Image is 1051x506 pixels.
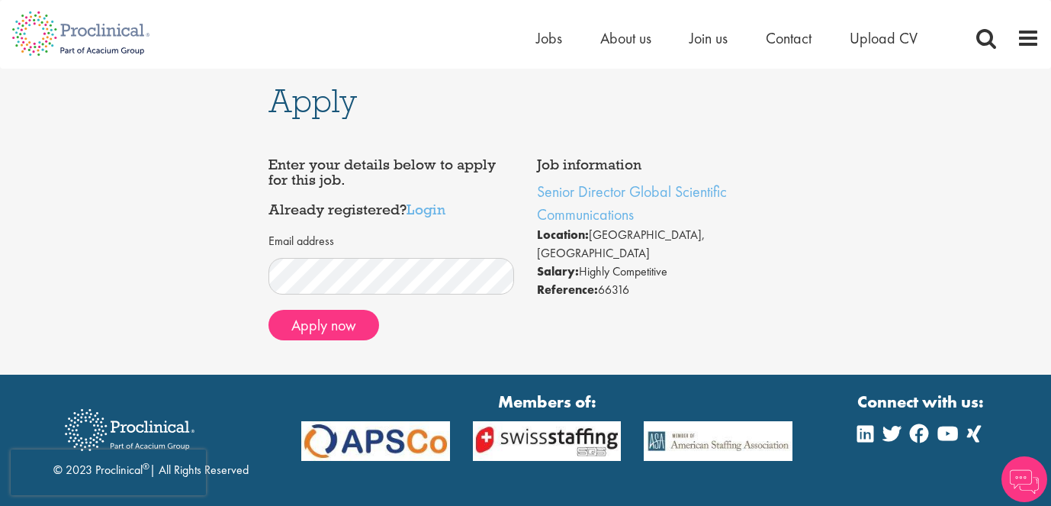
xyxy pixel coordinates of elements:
[600,28,651,48] a: About us
[407,200,445,218] a: Login
[537,281,783,299] li: 66316
[632,421,804,460] img: APSCo
[53,398,249,479] div: © 2023 Proclinical | All Rights Reserved
[1001,456,1047,502] img: Chatbot
[53,398,206,462] img: Proclinical Recruitment
[537,263,579,279] strong: Salary:
[537,157,783,172] h4: Job information
[766,28,812,48] a: Contact
[850,28,918,48] a: Upload CV
[689,28,728,48] a: Join us
[461,421,633,460] img: APSCo
[537,226,783,263] li: [GEOGRAPHIC_DATA], [GEOGRAPHIC_DATA]
[537,227,589,243] strong: Location:
[268,233,334,250] label: Email address
[11,450,206,495] iframe: reCAPTCHA
[301,390,792,414] strong: Members of:
[857,390,987,414] strong: Connect with us:
[537,182,727,224] a: Senior Director Global Scientific Communications
[268,80,357,121] span: Apply
[268,157,514,218] h4: Enter your details below to apply for this job. Already registered?
[290,421,461,460] img: APSCo
[537,282,598,298] strong: Reference:
[537,263,783,281] li: Highly Competitive
[536,28,562,48] a: Jobs
[268,310,379,340] button: Apply now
